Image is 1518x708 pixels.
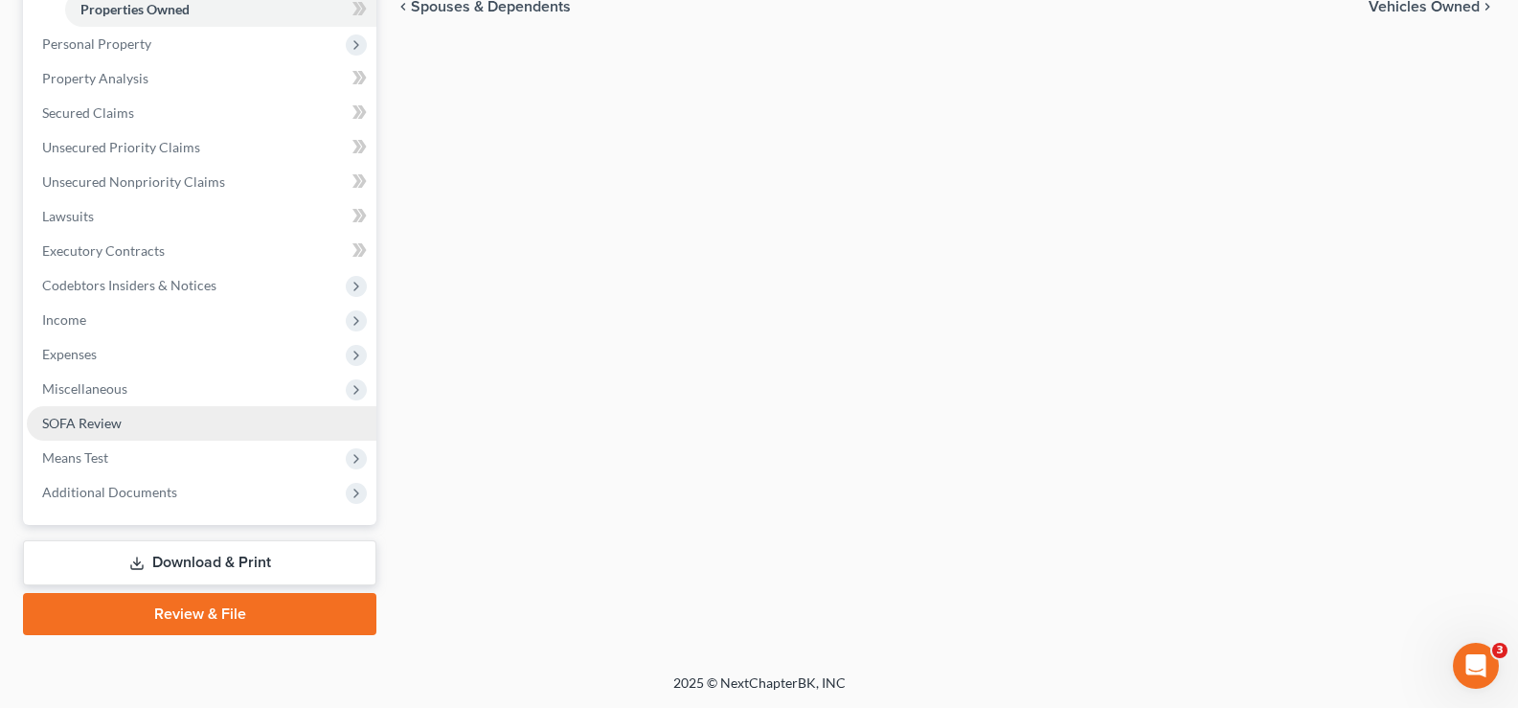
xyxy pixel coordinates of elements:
iframe: Intercom live chat [1453,643,1499,689]
span: Property Analysis [42,70,148,86]
a: SOFA Review [27,406,376,441]
span: Personal Property [42,35,151,52]
span: Properties Owned [80,1,190,17]
span: 3 [1492,643,1507,658]
span: SOFA Review [42,415,122,431]
a: Executory Contracts [27,234,376,268]
div: 2025 © NextChapterBK, INC [214,674,1305,708]
a: Unsecured Nonpriority Claims [27,165,376,199]
span: Unsecured Nonpriority Claims [42,173,225,190]
a: Lawsuits [27,199,376,234]
span: Secured Claims [42,104,134,121]
span: Additional Documents [42,484,177,500]
a: Download & Print [23,540,376,585]
span: Expenses [42,346,97,362]
span: Unsecured Priority Claims [42,139,200,155]
span: Means Test [42,449,108,466]
a: Unsecured Priority Claims [27,130,376,165]
span: Miscellaneous [42,380,127,397]
span: Income [42,311,86,328]
span: Executory Contracts [42,242,165,259]
a: Secured Claims [27,96,376,130]
span: Codebtors Insiders & Notices [42,277,216,293]
a: Property Analysis [27,61,376,96]
span: Lawsuits [42,208,94,224]
a: Review & File [23,593,376,635]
